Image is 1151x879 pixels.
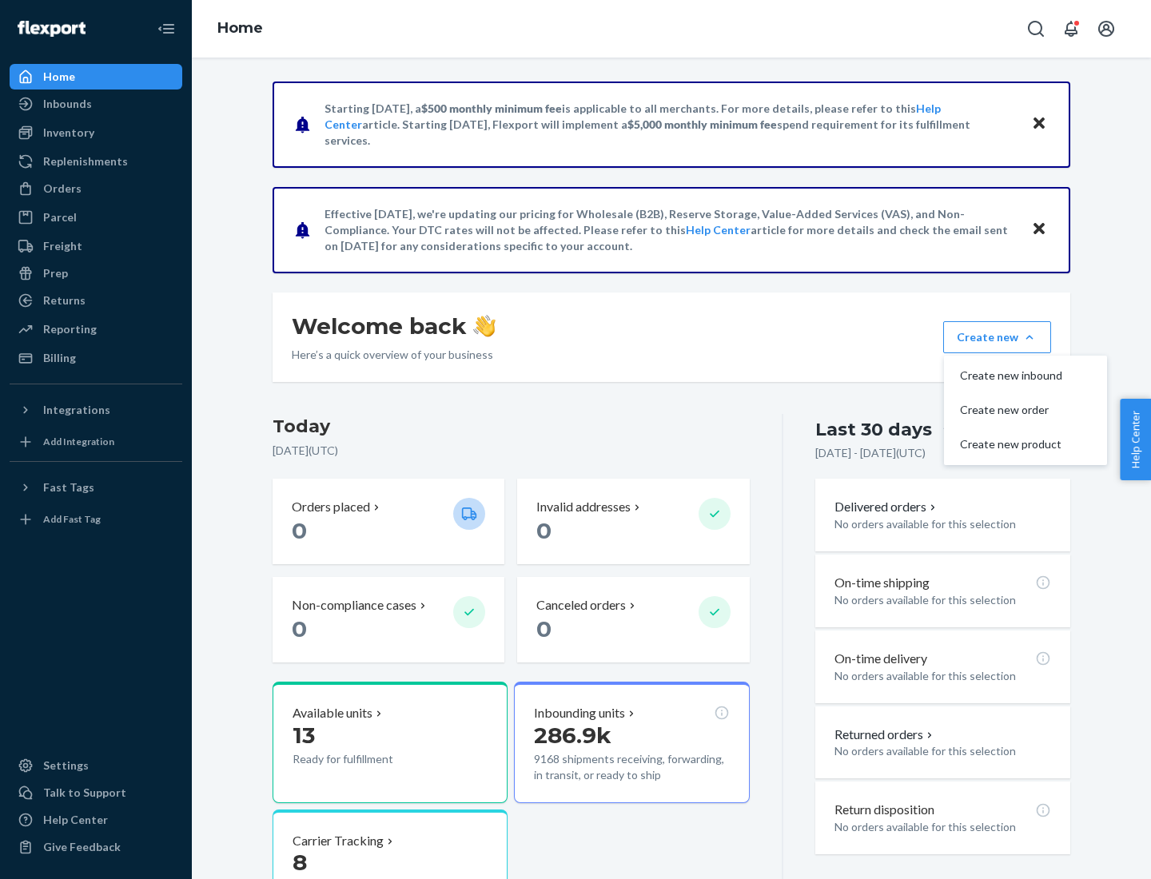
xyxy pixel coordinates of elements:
[292,312,496,340] h1: Welcome back
[43,512,101,526] div: Add Fast Tag
[834,516,1051,532] p: No orders available for this selection
[293,722,315,749] span: 13
[10,753,182,778] a: Settings
[834,726,936,744] button: Returned orders
[10,233,182,259] a: Freight
[292,517,307,544] span: 0
[10,149,182,174] a: Replenishments
[273,443,750,459] p: [DATE] ( UTC )
[421,101,562,115] span: $500 monthly minimum fee
[947,359,1104,393] button: Create new inbound
[1029,113,1049,136] button: Close
[293,832,384,850] p: Carrier Tracking
[960,370,1062,381] span: Create new inbound
[43,181,82,197] div: Orders
[834,650,927,668] p: On-time delivery
[1055,13,1087,45] button: Open notifications
[205,6,276,52] ol: breadcrumbs
[534,751,729,783] p: 9168 shipments receiving, forwarding, in transit, or ready to ship
[960,439,1062,450] span: Create new product
[292,347,496,363] p: Here’s a quick overview of your business
[217,19,263,37] a: Home
[43,350,76,366] div: Billing
[947,428,1104,462] button: Create new product
[10,288,182,313] a: Returns
[273,682,508,803] button: Available units13Ready for fulfillment
[815,445,926,461] p: [DATE] - [DATE] ( UTC )
[18,21,86,37] img: Flexport logo
[536,498,631,516] p: Invalid addresses
[293,849,307,876] span: 8
[43,153,128,169] div: Replenishments
[325,101,1016,149] p: Starting [DATE], a is applicable to all merchants. For more details, please refer to this article...
[10,261,182,286] a: Prep
[627,117,777,131] span: $5,000 monthly minimum fee
[10,397,182,423] button: Integrations
[150,13,182,45] button: Close Navigation
[43,758,89,774] div: Settings
[1090,13,1122,45] button: Open account menu
[536,615,552,642] span: 0
[534,704,625,722] p: Inbounding units
[43,402,110,418] div: Integrations
[1029,218,1049,241] button: Close
[273,479,504,564] button: Orders placed 0
[536,517,552,544] span: 0
[43,96,92,112] div: Inbounds
[834,498,939,516] button: Delivered orders
[943,321,1051,353] button: Create newCreate new inboundCreate new orderCreate new product
[10,205,182,230] a: Parcel
[1120,399,1151,480] span: Help Center
[325,206,1016,254] p: Effective [DATE], we're updating our pricing for Wholesale (B2B), Reserve Storage, Value-Added Se...
[517,577,749,662] button: Canceled orders 0
[43,125,94,141] div: Inventory
[834,819,1051,835] p: No orders available for this selection
[43,69,75,85] div: Home
[43,238,82,254] div: Freight
[10,475,182,500] button: Fast Tags
[514,682,749,803] button: Inbounding units286.9k9168 shipments receiving, forwarding, in transit, or ready to ship
[292,498,370,516] p: Orders placed
[834,574,930,592] p: On-time shipping
[10,120,182,145] a: Inventory
[43,839,121,855] div: Give Feedback
[292,615,307,642] span: 0
[292,596,416,615] p: Non-compliance cases
[273,414,750,439] h3: Today
[10,64,182,89] a: Home
[517,479,749,564] button: Invalid addresses 0
[10,507,182,532] a: Add Fast Tag
[534,722,611,749] span: 286.9k
[834,592,1051,608] p: No orders available for this selection
[834,668,1051,684] p: No orders available for this selection
[834,801,934,819] p: Return disposition
[10,807,182,833] a: Help Center
[686,223,751,237] a: Help Center
[293,751,440,767] p: Ready for fulfillment
[10,780,182,805] a: Talk to Support
[10,176,182,201] a: Orders
[10,429,182,455] a: Add Integration
[43,209,77,225] div: Parcel
[815,417,932,442] div: Last 30 days
[293,704,372,722] p: Available units
[834,743,1051,759] p: No orders available for this selection
[43,265,68,281] div: Prep
[960,404,1062,416] span: Create new order
[10,316,182,342] a: Reporting
[1020,13,1052,45] button: Open Search Box
[43,812,108,828] div: Help Center
[10,834,182,860] button: Give Feedback
[10,91,182,117] a: Inbounds
[10,345,182,371] a: Billing
[536,596,626,615] p: Canceled orders
[947,393,1104,428] button: Create new order
[473,315,496,337] img: hand-wave emoji
[43,435,114,448] div: Add Integration
[43,479,94,495] div: Fast Tags
[43,321,97,337] div: Reporting
[273,577,504,662] button: Non-compliance cases 0
[43,785,126,801] div: Talk to Support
